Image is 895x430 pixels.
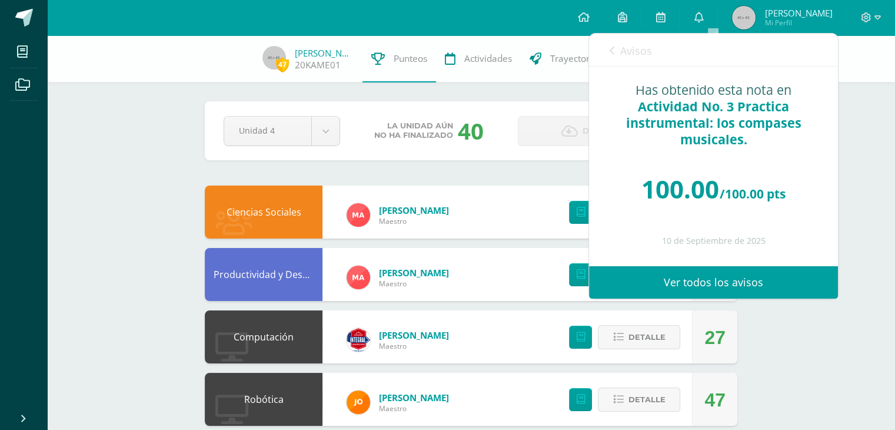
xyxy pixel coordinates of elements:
div: 27 [704,311,726,364]
div: Has obtenido esta nota en [613,82,814,148]
a: Trayectoria [521,35,606,82]
span: 100.00 [641,172,719,206]
span: Descargar boleta [583,117,675,145]
button: Detalle [598,325,680,349]
span: Actividad No. 3 Practica instrumental: los compases musicales. [625,98,801,148]
div: Robótica [205,373,322,426]
span: Avisos [620,44,652,58]
span: Actividades [464,52,512,65]
a: [PERSON_NAME] [295,47,354,59]
span: Maestro [379,279,449,289]
img: be8102e1d6aaef58604e2e488bb7b270.png [347,328,370,352]
span: Unidad 4 [239,117,297,144]
span: Trayectoria [550,52,597,65]
div: Computación [205,310,322,363]
span: Detalle [628,326,665,348]
img: 30108eeae6c649a9a82bfbaad6c0d1cb.png [347,391,370,414]
span: [PERSON_NAME] [379,204,449,216]
div: 40 [458,115,484,146]
span: [PERSON_NAME] [379,392,449,403]
a: Ver todos los avisos [589,266,838,299]
span: /100.00 pts [720,186,786,202]
span: 47 [276,57,289,72]
span: [PERSON_NAME] [379,329,449,341]
span: Maestro [379,341,449,351]
span: Mi Perfil [764,18,832,28]
a: Punteos [362,35,436,82]
img: 45x45 [732,6,756,29]
span: Maestro [379,403,449,414]
span: [PERSON_NAME] [764,7,832,19]
a: 20KAME01 [295,59,341,71]
span: La unidad aún no ha finalizado [374,121,453,140]
span: [PERSON_NAME] [379,267,449,279]
span: Detalle [628,389,665,411]
button: Detalle [598,388,680,412]
div: Ciencias Sociales [205,186,322,239]
a: Unidad 4 [224,117,340,145]
span: Maestro [379,216,449,226]
img: 92dbbf0619906701c418502610c93e5c.png [347,266,370,289]
a: Actividades [436,35,521,82]
img: 45x45 [262,46,286,70]
div: Productividad y Desarrollo [205,248,322,301]
img: 92dbbf0619906701c418502610c93e5c.png [347,203,370,227]
div: 10 de Septiembre de 2025 [613,236,814,246]
span: Punteos [394,52,427,65]
div: 47 [704,373,726,426]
